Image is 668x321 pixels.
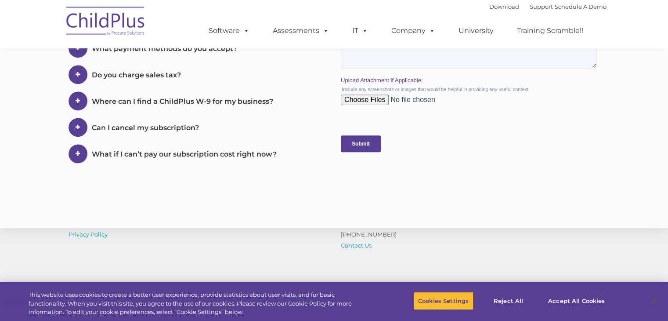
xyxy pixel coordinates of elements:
[413,292,473,310] button: Cookies Settings
[200,22,258,40] a: Software
[383,22,444,40] a: Company
[530,3,553,10] a: Support
[341,242,372,249] a: Contact Us
[92,71,181,79] span: Do you charge sales tax?
[130,58,156,65] span: Last name
[508,22,592,40] a: Training Scramble!!
[92,97,273,106] span: Where can I find a ChildPlus W-9 for my business?
[62,0,150,44] img: ChildPlus by Procare Solutions
[343,22,377,40] a: IT
[92,124,199,132] span: Can I cancel my subscription?
[92,44,237,53] span: What payment methods do you accept?
[130,94,167,101] span: Phone number
[92,150,277,158] span: What if I can’t pay our subscription cost right now?
[555,3,607,10] a: Schedule A Demo
[450,22,502,40] a: University
[644,291,664,310] button: Close
[264,22,338,40] a: Assessments
[489,3,607,10] font: |
[29,291,368,317] div: This website uses cookies to create a better user experience, provide statistics about user visit...
[543,292,610,310] button: Accept All Cookies
[489,3,519,10] a: Download
[481,292,536,310] button: Reject All
[69,231,108,238] a: Privacy Policy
